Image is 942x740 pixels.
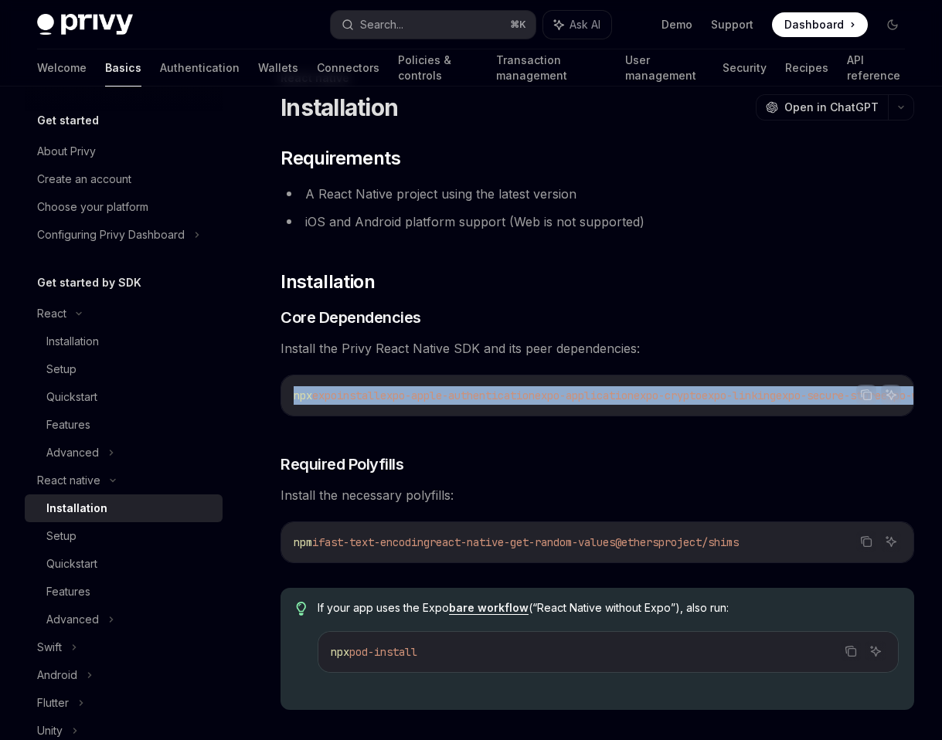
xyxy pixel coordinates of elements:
a: Quickstart [25,383,223,411]
span: expo-secure-store [776,389,881,402]
a: Basics [105,49,141,87]
span: Open in ChatGPT [784,100,879,115]
span: Dashboard [784,17,844,32]
button: Search...⌘K [331,11,536,39]
div: Advanced [46,443,99,462]
div: Installation [46,499,107,518]
span: expo [312,389,337,402]
a: Installation [25,494,223,522]
a: Support [711,17,753,32]
a: Choose your platform [25,193,223,221]
div: React native [37,471,100,490]
div: Advanced [46,610,99,629]
a: Demo [661,17,692,32]
span: expo-apple-authentication [380,389,535,402]
a: Dashboard [772,12,868,37]
div: Search... [360,15,403,34]
div: Swift [37,638,62,657]
div: About Privy [37,142,96,161]
button: Open in ChatGPT [756,94,888,121]
div: Unity [37,721,63,740]
span: Core Dependencies [281,307,421,328]
h5: Get started [37,111,99,130]
span: npx [294,389,312,402]
span: expo-application [535,389,634,402]
a: Features [25,411,223,439]
span: ⌘ K [510,19,526,31]
a: Connectors [317,49,379,87]
span: npm [294,535,312,549]
h1: Installation [281,93,398,121]
div: Setup [46,527,77,545]
a: Recipes [785,49,828,87]
li: iOS and Android platform support (Web is not supported) [281,211,914,233]
span: npx [331,645,349,659]
div: Features [46,582,90,601]
svg: Tip [296,602,307,616]
div: Configuring Privy Dashboard [37,226,185,244]
li: A React Native project using the latest version [281,183,914,205]
span: Requirements [281,146,400,171]
a: Installation [25,328,223,355]
span: Installation [281,270,375,294]
button: Copy the contents from the code block [841,641,861,661]
div: Installation [46,332,99,351]
span: expo-crypto [634,389,702,402]
div: React [37,304,66,323]
button: Ask AI [881,385,901,405]
div: Choose your platform [37,198,148,216]
div: Features [46,416,90,434]
button: Ask AI [865,641,886,661]
a: Setup [25,522,223,550]
button: Ask AI [881,531,901,552]
div: Quickstart [46,388,97,406]
a: About Privy [25,137,223,165]
img: dark logo [37,14,133,36]
span: Install the Privy React Native SDK and its peer dependencies: [281,338,914,359]
a: Setup [25,355,223,383]
span: i [312,535,318,549]
a: Welcome [37,49,87,87]
div: Flutter [37,694,69,712]
span: fast-text-encoding [318,535,430,549]
button: Copy the contents from the code block [856,531,876,552]
a: API reference [847,49,905,87]
span: pod-install [349,645,417,659]
a: User management [625,49,704,87]
span: If your app uses the Expo (“React Native without Expo”), also run: [318,600,899,616]
a: Create an account [25,165,223,193]
a: Transaction management [496,49,607,87]
span: @ethersproject/shims [615,535,739,549]
div: Create an account [37,170,131,188]
button: Ask AI [543,11,611,39]
span: expo-linking [702,389,776,402]
a: Features [25,578,223,606]
span: Required Polyfills [281,453,403,475]
span: Install the necessary polyfills: [281,484,914,506]
button: Copy the contents from the code block [856,385,876,405]
div: Quickstart [46,555,97,573]
a: Quickstart [25,550,223,578]
span: install [337,389,380,402]
a: Security [723,49,767,87]
span: Ask AI [570,17,600,32]
a: Authentication [160,49,240,87]
div: Android [37,666,77,684]
a: Wallets [258,49,298,87]
a: Policies & controls [398,49,478,87]
h5: Get started by SDK [37,273,141,292]
a: bare workflow [449,601,529,615]
div: Setup [46,360,77,378]
button: Toggle dark mode [880,12,905,37]
span: react-native-get-random-values [430,535,615,549]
